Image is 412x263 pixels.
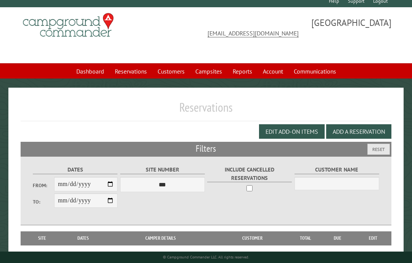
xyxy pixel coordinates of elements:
[110,64,151,79] a: Reservations
[24,231,60,245] th: Site
[228,64,257,79] a: Reports
[259,124,325,139] button: Edit Add-on Items
[215,231,290,245] th: Customer
[207,165,292,182] label: Include Cancelled Reservations
[106,231,215,245] th: Camper Details
[60,231,106,245] th: Dates
[258,64,288,79] a: Account
[191,64,227,79] a: Campsites
[120,165,205,174] label: Site Number
[33,165,117,174] label: Dates
[289,64,341,79] a: Communications
[21,10,116,40] img: Campground Commander
[295,165,379,174] label: Customer Name
[33,198,54,205] label: To:
[33,182,54,189] label: From:
[163,255,249,260] small: © Campground Commander LLC. All rights reserved.
[206,16,391,54] span: [GEOGRAPHIC_DATA]
[21,142,391,156] h2: Filters
[72,64,109,79] a: Dashboard
[153,64,189,79] a: Customers
[367,144,390,155] button: Reset
[290,231,320,245] th: Total
[326,124,391,139] button: Add a Reservation
[21,100,391,121] h1: Reservations
[355,231,391,245] th: Edit
[320,231,355,245] th: Due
